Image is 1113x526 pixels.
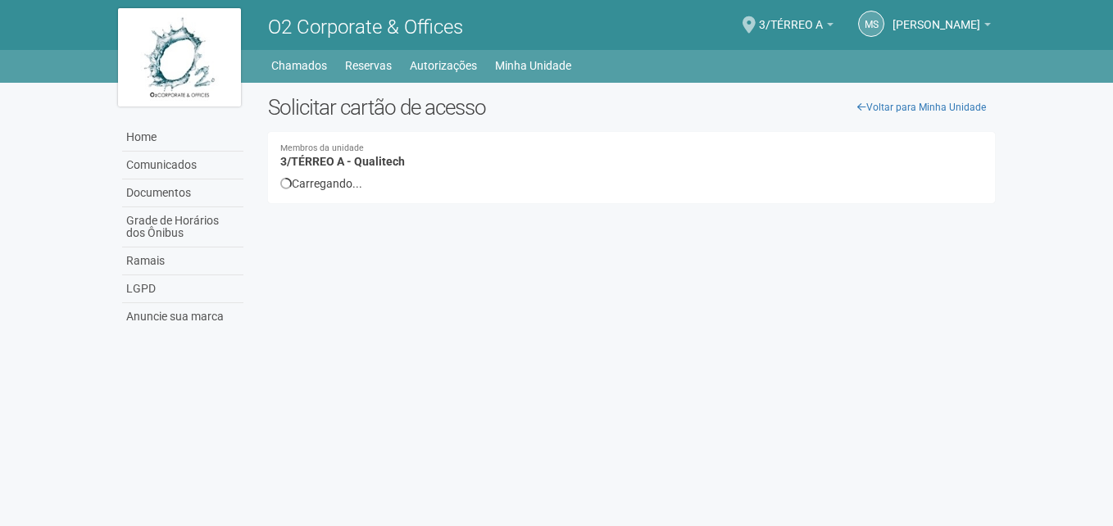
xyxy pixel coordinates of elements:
h4: 3/TÉRREO A - Qualitech [280,144,983,168]
h2: Solicitar cartão de acesso [268,95,995,120]
a: Voltar para Minha Unidade [848,95,995,120]
span: 3/TÉRREO A [759,2,823,31]
a: [PERSON_NAME] [893,20,991,34]
a: LGPD [122,275,243,303]
a: Autorizações [410,54,477,77]
a: Grade de Horários dos Ônibus [122,207,243,247]
a: Reservas [345,54,392,77]
span: Marcia Santos [893,2,980,31]
a: Comunicados [122,152,243,179]
span: O2 Corporate & Offices [268,16,463,39]
div: Carregando... [280,176,983,191]
a: Minha Unidade [495,54,571,77]
a: Ramais [122,247,243,275]
a: Anuncie sua marca [122,303,243,330]
a: Home [122,124,243,152]
img: logo.jpg [118,8,241,107]
small: Membros da unidade [280,144,983,153]
a: MS [858,11,884,37]
a: 3/TÉRREO A [759,20,834,34]
a: Chamados [271,54,327,77]
a: Documentos [122,179,243,207]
